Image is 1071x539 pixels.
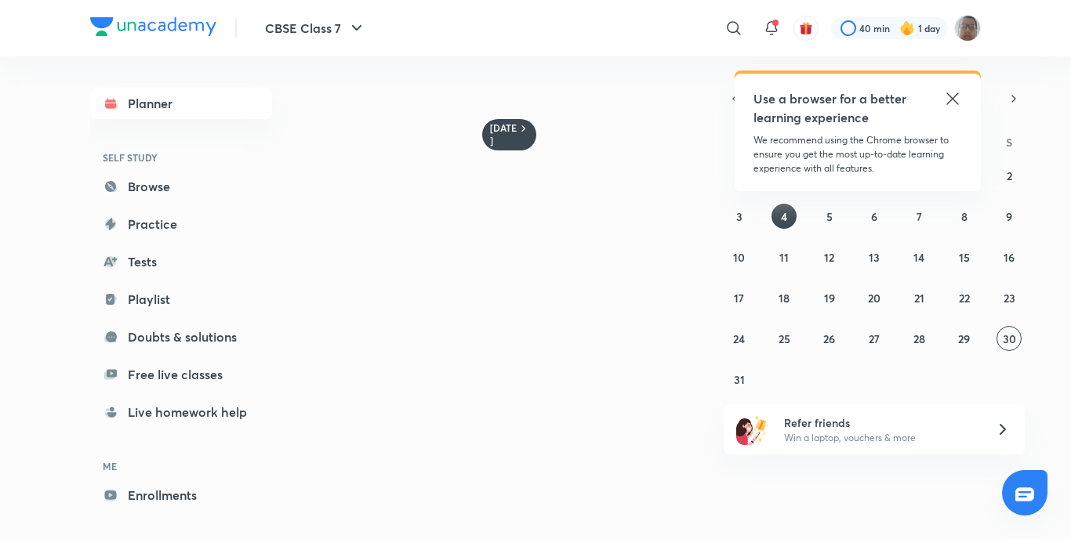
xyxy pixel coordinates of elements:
[90,396,272,428] a: Live homework help
[914,291,924,306] abbr: August 21, 2025
[799,21,813,35] img: avatar
[997,244,1022,269] button: August 16, 2025
[771,326,797,351] button: August 25, 2025
[90,171,272,202] a: Browse
[824,250,834,265] abbr: August 12, 2025
[90,479,272,511] a: Enrollments
[90,17,216,36] img: Company Logo
[736,414,768,445] img: referral
[824,291,835,306] abbr: August 19, 2025
[869,250,880,265] abbr: August 13, 2025
[997,285,1022,310] button: August 23, 2025
[90,321,272,353] a: Doubts & solutions
[906,204,931,229] button: August 7, 2025
[997,163,1022,188] button: August 2, 2025
[959,291,970,306] abbr: August 22, 2025
[817,244,842,269] button: August 12, 2025
[753,133,962,175] p: We recommend using the Chrome browser to ensure you get the most up-to-date learning experience w...
[906,285,931,310] button: August 21, 2025
[793,16,819,41] button: avatar
[734,372,745,387] abbr: August 31, 2025
[771,204,797,229] button: August 4, 2025
[959,250,970,265] abbr: August 15, 2025
[1006,209,1012,224] abbr: August 9, 2025
[869,331,880,346] abbr: August 27, 2025
[734,291,744,306] abbr: August 17, 2025
[917,209,922,224] abbr: August 7, 2025
[779,331,790,346] abbr: August 25, 2025
[906,326,931,351] button: August 28, 2025
[862,244,887,269] button: August 13, 2025
[1004,250,1015,265] abbr: August 16, 2025
[868,291,880,306] abbr: August 20, 2025
[256,13,376,44] button: CBSE Class 7
[733,250,745,265] abbr: August 10, 2025
[1007,168,1012,183] abbr: August 2, 2025
[1003,331,1016,346] abbr: August 30, 2025
[1004,291,1015,306] abbr: August 23, 2025
[913,250,924,265] abbr: August 14, 2025
[906,244,931,269] button: August 14, 2025
[771,244,797,269] button: August 11, 2025
[90,284,272,315] a: Playlist
[779,250,789,265] abbr: August 11, 2025
[736,209,742,224] abbr: August 3, 2025
[862,285,887,310] button: August 20, 2025
[913,331,925,346] abbr: August 28, 2025
[826,209,833,224] abbr: August 5, 2025
[727,367,752,392] button: August 31, 2025
[90,453,272,479] h6: ME
[952,326,977,351] button: August 29, 2025
[727,285,752,310] button: August 17, 2025
[90,17,216,40] a: Company Logo
[781,209,787,224] abbr: August 4, 2025
[817,285,842,310] button: August 19, 2025
[817,326,842,351] button: August 26, 2025
[90,88,272,119] a: Planner
[727,244,752,269] button: August 10, 2025
[862,204,887,229] button: August 6, 2025
[779,291,790,306] abbr: August 18, 2025
[727,204,752,229] button: August 3, 2025
[1006,135,1012,150] abbr: Saturday
[899,20,915,36] img: streak
[997,326,1022,351] button: August 30, 2025
[733,331,745,346] abbr: August 24, 2025
[90,144,272,171] h6: SELF STUDY
[90,359,272,390] a: Free live classes
[727,326,752,351] button: August 24, 2025
[753,89,909,127] h5: Use a browser for a better learning experience
[784,414,977,431] h6: Refer friends
[954,15,981,42] img: Vinayak Mishra
[771,285,797,310] button: August 18, 2025
[490,122,517,147] h6: [DATE]
[862,326,887,351] button: August 27, 2025
[952,285,977,310] button: August 22, 2025
[961,209,968,224] abbr: August 8, 2025
[823,331,835,346] abbr: August 26, 2025
[952,244,977,269] button: August 15, 2025
[871,209,877,224] abbr: August 6, 2025
[784,431,977,445] p: Win a laptop, vouchers & more
[90,246,272,277] a: Tests
[958,331,970,346] abbr: August 29, 2025
[817,204,842,229] button: August 5, 2025
[952,204,977,229] button: August 8, 2025
[90,208,272,240] a: Practice
[997,204,1022,229] button: August 9, 2025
